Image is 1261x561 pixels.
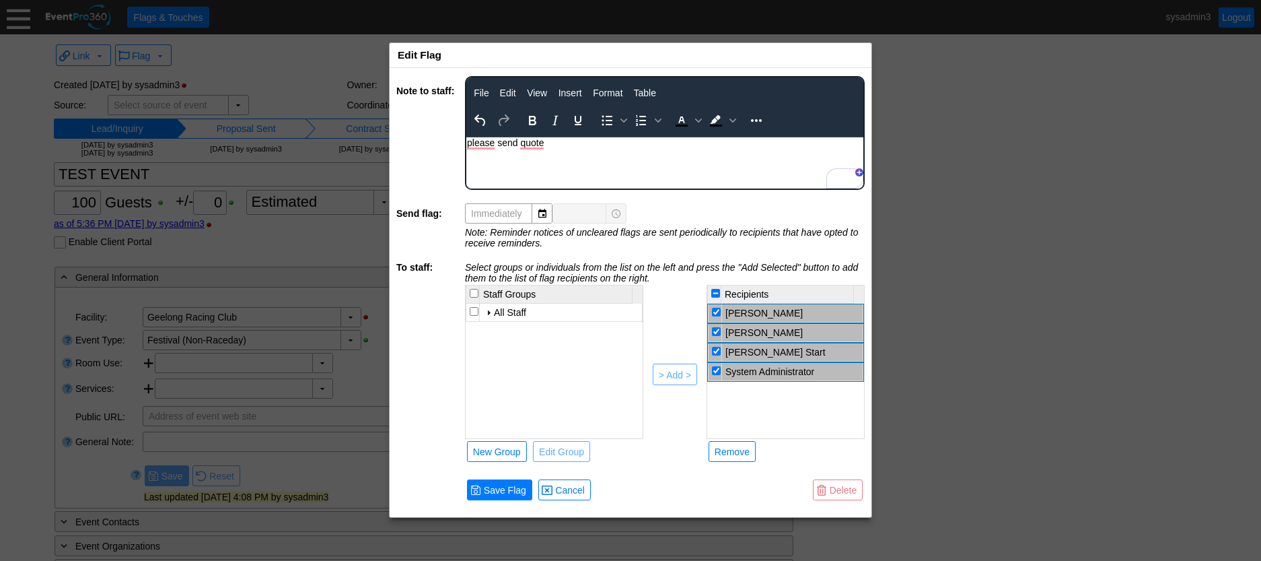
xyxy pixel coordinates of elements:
span: Cancel [542,483,587,497]
span: Immediately [468,204,524,223]
th: Recipients [721,286,854,304]
span: Format [593,88,622,98]
iframe: Rich Text Area [466,137,863,189]
span: Remove [712,444,752,459]
div: Numbered list [630,111,663,130]
div: Note: Reminder notices of uncleared flags are sent periodically to recipients that have opted to ... [465,227,865,249]
td: All Staff [480,304,643,322]
div: Text color Black [670,111,704,130]
button: Undo [469,111,492,130]
td: To staff: [396,262,464,284]
div: Edit Group [539,445,584,459]
td: [PERSON_NAME] [722,324,863,342]
span: View [527,88,547,98]
span: Delete [827,484,859,497]
div: > Add > [659,368,691,382]
span: New Group [470,444,524,459]
span: > Add > [656,367,694,381]
td: [PERSON_NAME] [722,304,863,323]
span: Save Flag [470,483,529,497]
span: Edit Group [536,444,587,459]
div: New Group [473,445,521,459]
td: Note to staff: [396,76,464,190]
span: Table [633,88,655,98]
div: Background color Black [705,111,738,130]
button: Redo [492,111,515,130]
div: Bullet list [596,111,629,130]
button: Italic [544,111,567,130]
td: Select groups or individuals from the list on the left and press the "Add Selected" button to add... [465,262,865,284]
td: System Administrator [722,363,863,381]
span: Save Flag [481,484,529,497]
button: Reveal or hide additional toolbar items [745,111,768,130]
span: Edit [500,88,516,98]
span: Edit Flag [398,49,441,61]
div: Remove [715,445,750,459]
span: Delete [816,483,859,497]
span: Insert [559,88,582,98]
td: Send flag: [396,203,464,249]
td: [PERSON_NAME] Start [722,343,863,362]
span: File [474,88,489,98]
span: Cancel [552,484,587,497]
button: Underline [567,111,589,130]
button: Bold [521,111,544,130]
th: Staff Groups [480,286,633,304]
